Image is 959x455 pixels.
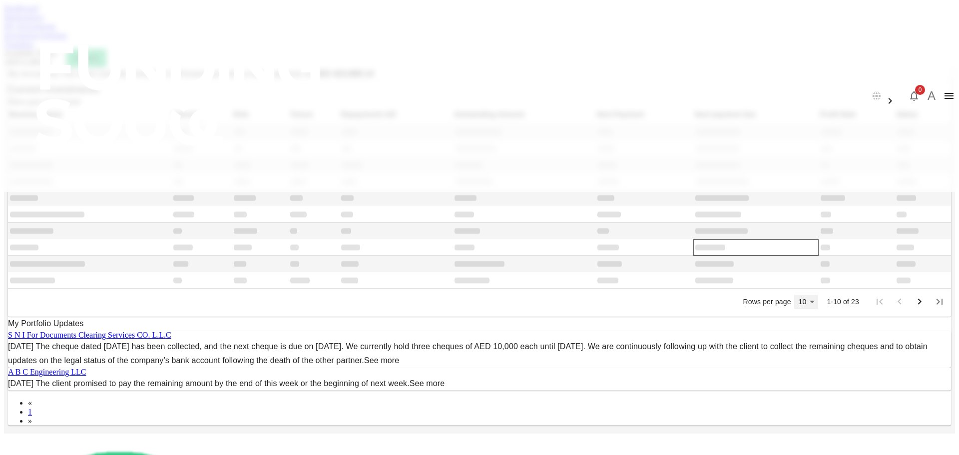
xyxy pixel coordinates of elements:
[28,417,32,425] span: »
[904,86,924,106] button: 0
[8,368,86,376] a: A B C Engineering LLC
[28,399,32,407] span: «
[924,88,939,103] button: A
[8,342,928,365] span: The cheque dated [DATE] has been collected, and the next cheque is due on [DATE]. We currently ho...
[743,297,791,307] p: Rows per page
[884,85,904,93] span: العربية
[915,85,925,95] span: 0
[8,319,84,328] span: My Portfolio Updates
[28,417,32,425] span: Next
[8,331,171,339] a: S N I For Documents Clearing Services CO. L.L.C
[8,379,33,388] span: [DATE]
[36,379,445,388] span: The client promised to pay the remaining amount by the end of this week or the beginning of next ...
[28,408,32,416] a: 1
[8,342,33,351] span: [DATE]
[910,292,930,312] button: Go to next page
[794,295,818,309] div: 10
[410,379,445,388] a: See more
[827,297,859,307] p: 1-10 of 23
[364,356,400,365] a: See more
[930,292,950,312] button: Go to last page
[28,399,32,407] span: Previous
